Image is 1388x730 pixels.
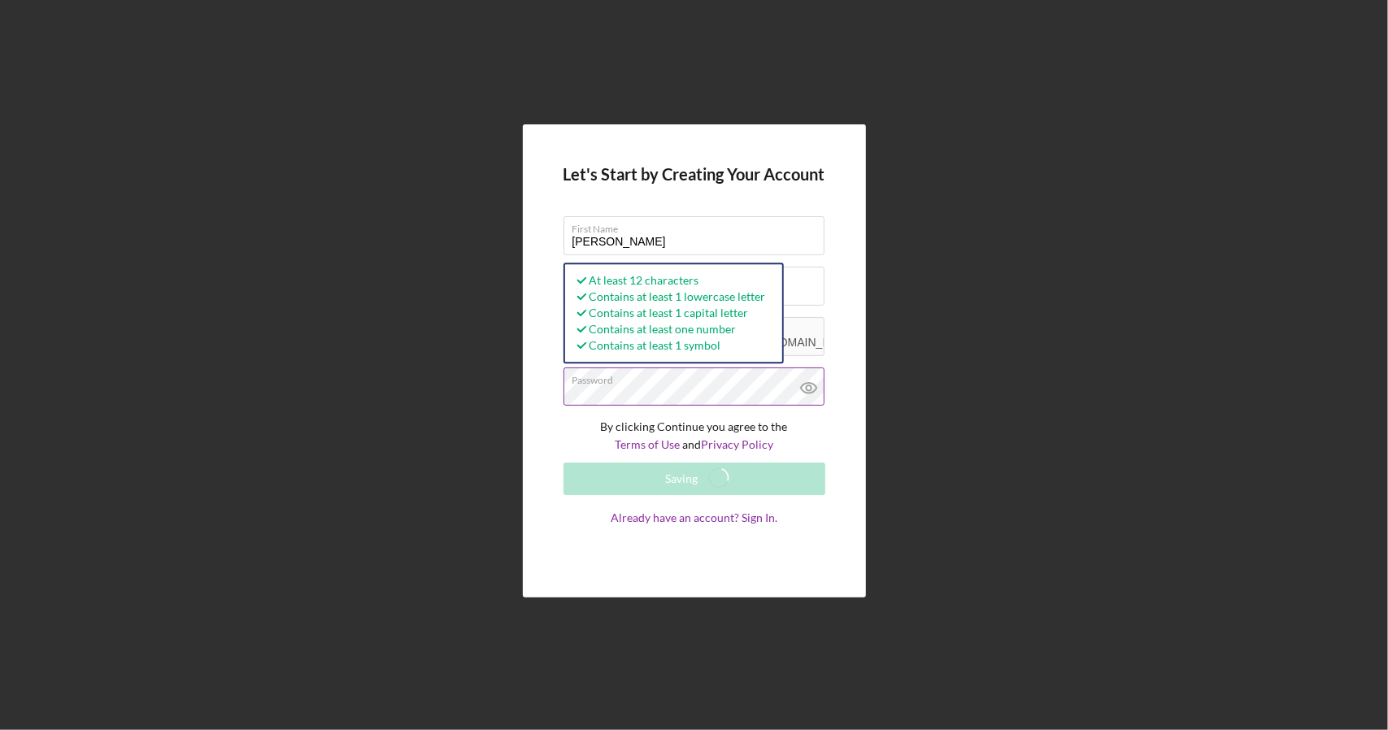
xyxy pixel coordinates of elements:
[563,165,825,184] h4: Let's Start by Creating Your Account
[563,511,825,557] a: Already have an account? Sign In.
[573,337,766,354] div: Contains at least 1 symbol
[573,305,766,321] div: Contains at least 1 capital letter
[572,368,825,386] label: Password
[563,463,825,495] button: Saving
[615,437,680,451] a: Terms of Use
[666,463,698,495] div: Saving
[563,418,825,454] p: By clicking Continue you agree to the and
[701,437,773,451] a: Privacy Policy
[573,272,766,289] div: At least 12 characters
[572,217,825,235] label: First Name
[573,289,766,305] div: Contains at least 1 lowercase letter
[573,321,766,337] div: Contains at least one number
